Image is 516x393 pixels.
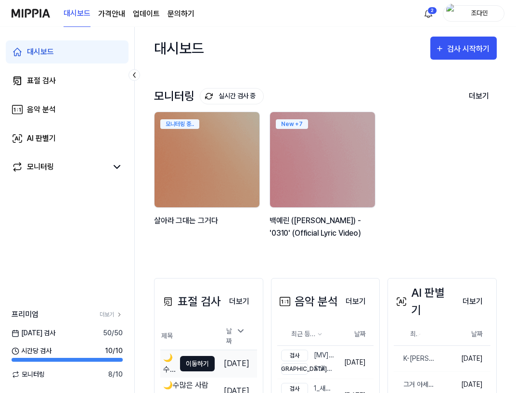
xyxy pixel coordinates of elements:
a: 모니터링 중..backgroundIamge살아라 그대는 그거다 [154,112,262,249]
div: 살아라 그대는 그거다 [154,215,262,239]
span: 시간당 검사 [12,346,52,356]
div: 모니터링 [154,88,264,104]
th: 날짜 [435,323,490,346]
button: profile조다민 [443,5,504,22]
div: Still Alive [281,363,335,375]
th: 날짜 [336,323,374,346]
div: 🌙수많은 사람들이 인생곡으로 뽑은 노래 ： Toploader - Dancing in the [163,352,175,375]
a: 대시보드 [64,0,90,27]
div: 모니터링 중.. [160,119,199,129]
div: 검사 [281,350,308,361]
td: [DATE] [215,350,257,377]
a: 더보기 [100,310,123,319]
button: 실시간 검사 중 [200,88,264,104]
img: profile [446,4,458,23]
a: 대시보드 [6,40,129,63]
div: [DEMOGRAPHIC_DATA] [281,363,308,375]
button: 이동하기 [180,356,215,371]
a: AI 판별기 [6,127,129,150]
div: AI 판별기 [394,284,455,319]
div: 대시보드 [154,37,204,60]
span: 프리미엄 [12,309,39,320]
button: 검사 시작하기 [430,37,497,60]
div: 검사 시작하기 [447,43,492,55]
a: K-[PERSON_NAME] (feat. HUNTR⧸X) [394,346,435,371]
div: 음악 분석 [27,104,56,115]
a: 문의하기 [168,8,194,20]
div: 백예린 ([PERSON_NAME]) - '0310' (Official Lyric Video) [270,215,377,239]
div: New + 7 [276,119,308,129]
img: monitoring Icon [204,91,215,102]
a: 모니터링 [12,161,107,173]
div: 음악 분석 [277,293,338,310]
span: 50 / 50 [103,328,123,338]
div: 표절 검사 [27,75,56,87]
a: 검사[MV] [PERSON_NAME] - 결혼 행진곡 ｜ [DF FILM] [PERSON_NAME]([PERSON_NAME])[DEMOGRAPHIC_DATA]Still Alive [277,346,337,379]
td: [DATE] [435,346,490,372]
button: 더보기 [455,292,490,311]
th: 제목 [160,323,215,350]
div: AI 판별기 [27,133,56,144]
div: 그거 아세요？ [394,380,435,390]
td: [DATE] [336,346,374,379]
div: 2 [427,7,437,14]
div: 대시보드 [27,46,54,58]
span: [DATE] 검사 [12,328,55,338]
span: 모니터링 [12,369,45,380]
button: 더보기 [338,292,374,311]
img: 알림 [423,8,434,19]
button: 더보기 [461,86,497,106]
a: 음악 분석 [6,98,129,121]
div: K-[PERSON_NAME] (feat. HUNTR⧸X) [394,354,435,364]
a: 업데이트 [133,8,160,20]
img: backgroundIamge [155,112,259,207]
a: 표절 검사 [6,69,129,92]
div: 날짜 [222,323,249,349]
button: 가격안내 [98,8,125,20]
div: [MV] [PERSON_NAME] - 결혼 행진곡 ｜ [DF FILM] [PERSON_NAME]([PERSON_NAME]) [281,350,335,361]
span: 8 / 10 [108,369,123,380]
div: 조다민 [461,8,498,18]
a: New +7backgroundIamge백예린 ([PERSON_NAME]) - '0310' (Official Lyric Video) [270,112,377,249]
img: backgroundIamge [270,112,375,207]
div: 표절 검사 [160,293,221,310]
div: 모니터링 [27,161,54,173]
button: 더보기 [221,292,257,311]
span: 10 / 10 [105,346,123,356]
button: 알림2 [421,6,436,21]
